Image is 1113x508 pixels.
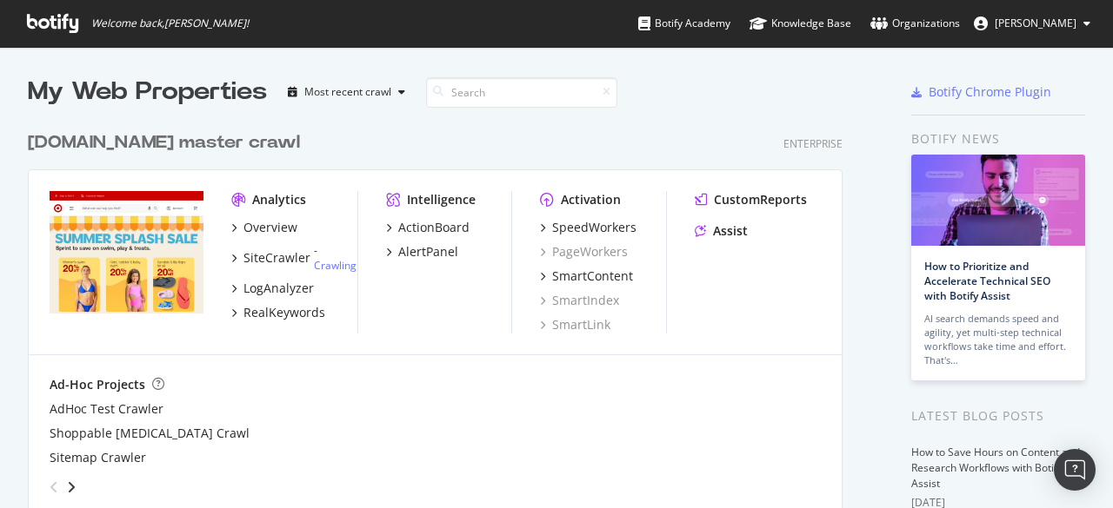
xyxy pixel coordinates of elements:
[924,312,1072,367] div: AI search demands speed and agility, yet multi-step technical workflows take time and effort. Tha...
[407,191,476,208] div: Intelligence
[243,219,297,236] div: Overview
[398,219,470,236] div: ActionBoard
[65,478,77,496] div: angle-right
[243,304,325,321] div: RealKeywords
[911,129,1085,148] div: Botify news
[540,219,636,236] a: SpeedWorkers
[281,78,412,106] button: Most recent crawl
[304,87,391,97] div: Most recent crawl
[540,267,633,285] a: SmartContent
[386,243,458,261] a: AlertPanel
[314,243,357,273] div: -
[552,267,633,285] div: SmartContent
[714,191,807,208] div: CustomReports
[783,136,843,151] div: Enterprise
[540,316,610,333] a: SmartLink
[50,425,250,442] a: Shoppable [MEDICAL_DATA] Crawl
[960,10,1104,37] button: [PERSON_NAME]
[426,77,617,108] input: Search
[43,473,65,501] div: angle-left
[231,219,297,236] a: Overview
[1054,449,1096,491] div: Open Intercom Messenger
[695,222,748,240] a: Assist
[252,191,306,208] div: Analytics
[911,83,1051,101] a: Botify Chrome Plugin
[28,130,307,155] a: [DOMAIN_NAME] master crawl
[28,130,300,155] div: [DOMAIN_NAME] master crawl
[231,243,357,273] a: SiteCrawler- Crawling
[314,258,357,273] a: Crawling
[243,280,314,297] div: LogAnalyzer
[398,243,458,261] div: AlertPanel
[924,259,1050,303] a: How to Prioritize and Accelerate Technical SEO with Botify Assist
[50,191,203,314] img: www.target.com
[91,16,249,30] span: Welcome back, [PERSON_NAME] !
[243,249,310,267] div: SiteCrawler
[995,16,1076,30] span: Michelle Taibi
[28,75,267,109] div: My Web Properties
[561,191,621,208] div: Activation
[911,155,1085,246] img: How to Prioritize and Accelerate Technical SEO with Botify Assist
[50,400,163,418] a: AdHoc Test Crawler
[540,243,628,261] a: PageWorkers
[911,445,1080,491] a: How to Save Hours on Content and Research Workflows with Botify Assist
[911,406,1085,426] div: Latest Blog Posts
[750,15,851,32] div: Knowledge Base
[695,191,807,208] a: CustomReports
[638,15,730,32] div: Botify Academy
[50,449,146,466] a: Sitemap Crawler
[50,376,145,393] div: Ad-Hoc Projects
[231,304,325,321] a: RealKeywords
[231,280,314,297] a: LogAnalyzer
[870,15,960,32] div: Organizations
[713,222,748,240] div: Assist
[386,219,470,236] a: ActionBoard
[540,292,619,309] a: SmartIndex
[552,219,636,236] div: SpeedWorkers
[929,83,1051,101] div: Botify Chrome Plugin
